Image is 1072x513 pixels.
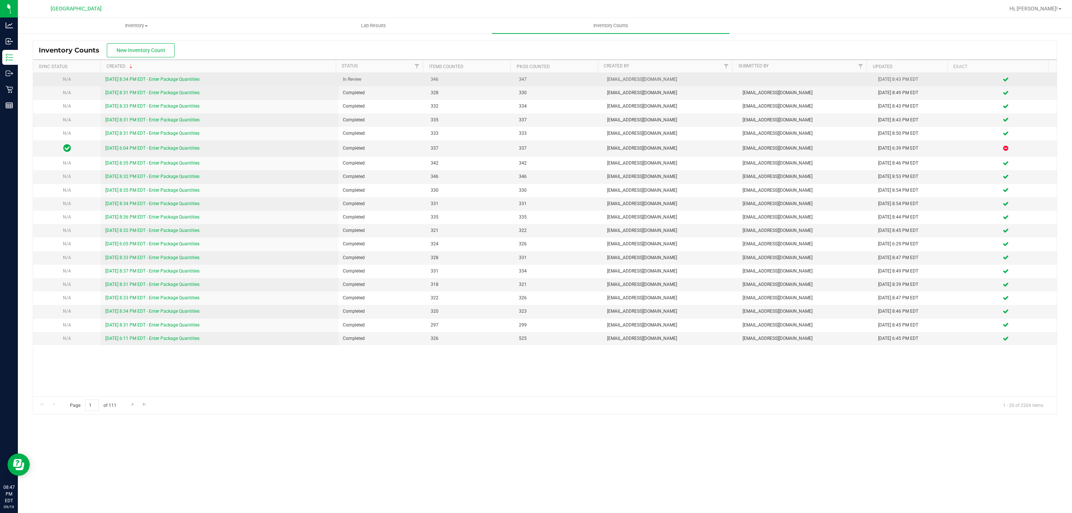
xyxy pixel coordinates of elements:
span: N/A [63,77,71,82]
div: [DATE] 8:39 PM EDT [878,281,951,288]
a: [DATE] 6:04 PM EDT - Enter Package Quantities [105,146,200,151]
span: [EMAIL_ADDRESS][DOMAIN_NAME] [743,281,869,288]
a: [DATE] 8:34 PM EDT - Enter Package Quantities [105,77,200,82]
span: 331 [431,268,510,275]
span: Completed [343,227,422,234]
span: [EMAIL_ADDRESS][DOMAIN_NAME] [743,130,869,137]
span: Hi, [PERSON_NAME]! [1009,6,1058,12]
span: 346 [431,76,510,83]
span: 328 [431,89,510,96]
a: [DATE] 8:32 PM EDT - Enter Package Quantities [105,228,200,233]
span: [EMAIL_ADDRESS][DOMAIN_NAME] [607,117,734,124]
span: [EMAIL_ADDRESS][DOMAIN_NAME] [607,268,734,275]
span: Completed [343,117,422,124]
span: 342 [431,160,510,167]
span: 525 [519,335,598,342]
span: 323 [519,308,598,315]
div: [DATE] 8:46 PM EDT [878,308,951,315]
span: N/A [63,188,71,193]
span: [EMAIL_ADDRESS][DOMAIN_NAME] [607,294,734,302]
div: [DATE] 8:45 PM EDT [878,322,951,329]
span: 326 [519,294,598,302]
span: 334 [519,103,598,110]
a: Inventory [18,18,255,34]
span: N/A [63,131,71,136]
a: [DATE] 8:34 PM EDT - Enter Package Quantities [105,201,200,206]
span: Page of 111 [64,399,122,411]
a: [DATE] 8:35 PM EDT - Enter Package Quantities [105,188,200,193]
a: [DATE] 8:35 PM EDT - Enter Package Quantities [105,160,200,166]
span: N/A [63,295,71,300]
span: Completed [343,130,422,137]
span: [EMAIL_ADDRESS][DOMAIN_NAME] [607,322,734,329]
span: 332 [431,103,510,110]
a: [DATE] 8:36 PM EDT - Enter Package Quantities [105,214,200,220]
span: 326 [519,240,598,248]
div: [DATE] 8:47 PM EDT [878,294,951,302]
span: 333 [431,130,510,137]
div: [DATE] 8:49 PM EDT [878,89,951,96]
span: 337 [519,117,598,124]
a: [DATE] 8:37 PM EDT - Enter Package Quantities [105,268,200,274]
inline-svg: Inbound [6,38,13,45]
span: 331 [519,200,598,207]
a: [DATE] 6:11 PM EDT - Enter Package Quantities [105,336,200,341]
span: 320 [431,308,510,315]
a: Updated [873,64,893,69]
inline-svg: Inventory [6,54,13,61]
a: Items Counted [429,64,463,69]
span: Completed [343,281,422,288]
a: Lab Results [255,18,492,34]
span: Completed [343,173,422,180]
span: [EMAIL_ADDRESS][DOMAIN_NAME] [607,281,734,288]
span: [EMAIL_ADDRESS][DOMAIN_NAME] [607,173,734,180]
span: 335 [431,117,510,124]
span: [EMAIL_ADDRESS][DOMAIN_NAME] [607,187,734,194]
span: Completed [343,240,422,248]
span: [EMAIL_ADDRESS][DOMAIN_NAME] [743,294,869,302]
span: 330 [519,89,598,96]
a: [DATE] 8:31 PM EDT - Enter Package Quantities [105,322,200,328]
a: [DATE] 8:31 PM EDT - Enter Package Quantities [105,282,200,287]
inline-svg: Retail [6,86,13,93]
div: [DATE] 8:46 PM EDT [878,160,951,167]
span: In Review [343,76,422,83]
a: Created [106,64,134,69]
span: 333 [519,130,598,137]
span: [EMAIL_ADDRESS][DOMAIN_NAME] [743,160,869,167]
span: 326 [431,335,510,342]
span: Completed [343,294,422,302]
span: 335 [431,214,510,221]
span: 330 [431,187,510,194]
a: [DATE] 8:33 PM EDT - Enter Package Quantities [105,295,200,300]
span: [EMAIL_ADDRESS][DOMAIN_NAME] [743,254,869,261]
span: [EMAIL_ADDRESS][DOMAIN_NAME] [607,227,734,234]
span: N/A [63,90,71,95]
span: [EMAIL_ADDRESS][DOMAIN_NAME] [743,335,869,342]
p: 08:47 PM EDT [3,484,15,504]
span: [EMAIL_ADDRESS][DOMAIN_NAME] [743,240,869,248]
a: Go to the last page [139,399,150,410]
span: [EMAIL_ADDRESS][DOMAIN_NAME] [607,130,734,137]
a: Pkgs Counted [517,64,550,69]
span: [GEOGRAPHIC_DATA] [51,6,102,12]
span: [EMAIL_ADDRESS][DOMAIN_NAME] [607,308,734,315]
span: [EMAIL_ADDRESS][DOMAIN_NAME] [607,103,734,110]
span: [EMAIL_ADDRESS][DOMAIN_NAME] [743,268,869,275]
div: [DATE] 8:54 PM EDT [878,187,951,194]
a: Status [342,63,358,68]
input: 1 [85,399,99,411]
inline-svg: Outbound [6,70,13,77]
span: N/A [63,103,71,109]
a: [DATE] 8:34 PM EDT - Enter Package Quantities [105,309,200,314]
iframe: Resource center [7,453,30,476]
span: [EMAIL_ADDRESS][DOMAIN_NAME] [607,200,734,207]
span: [EMAIL_ADDRESS][DOMAIN_NAME] [743,145,869,152]
span: 342 [519,160,598,167]
span: N/A [63,336,71,341]
span: [EMAIL_ADDRESS][DOMAIN_NAME] [607,335,734,342]
span: 322 [519,227,598,234]
span: N/A [63,228,71,233]
span: 321 [431,227,510,234]
span: N/A [63,174,71,179]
